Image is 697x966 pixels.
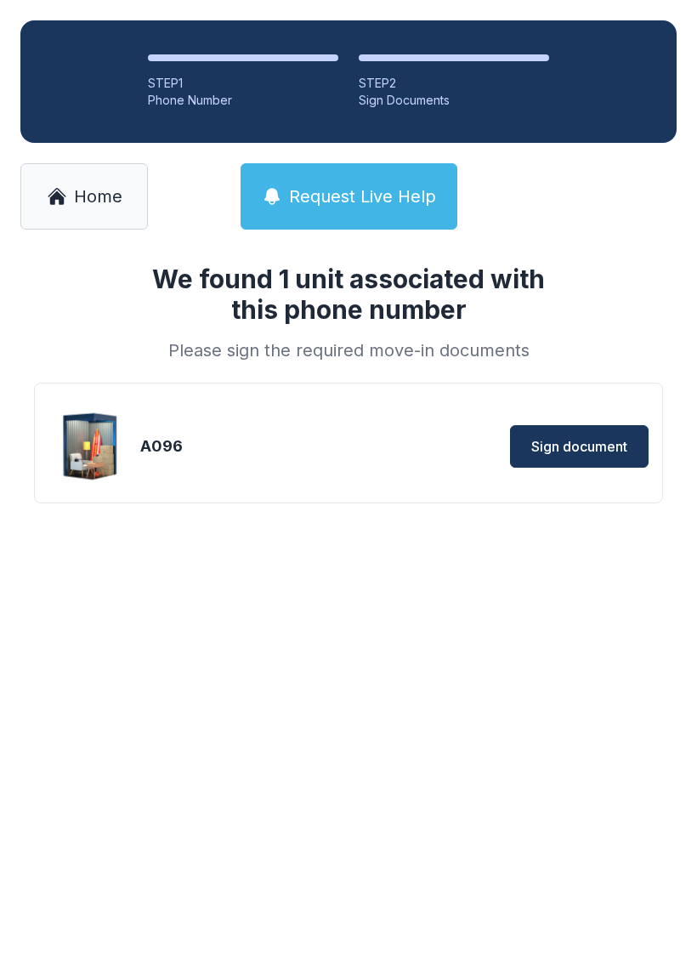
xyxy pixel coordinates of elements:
h1: We found 1 unit associated with this phone number [131,264,566,325]
span: Request Live Help [289,185,436,208]
div: Phone Number [148,92,338,109]
span: Sign document [531,436,627,457]
div: Please sign the required move-in documents [131,338,566,362]
div: STEP 1 [148,75,338,92]
div: A096 [140,435,344,458]
div: Sign Documents [359,92,549,109]
span: Home [74,185,122,208]
div: STEP 2 [359,75,549,92]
